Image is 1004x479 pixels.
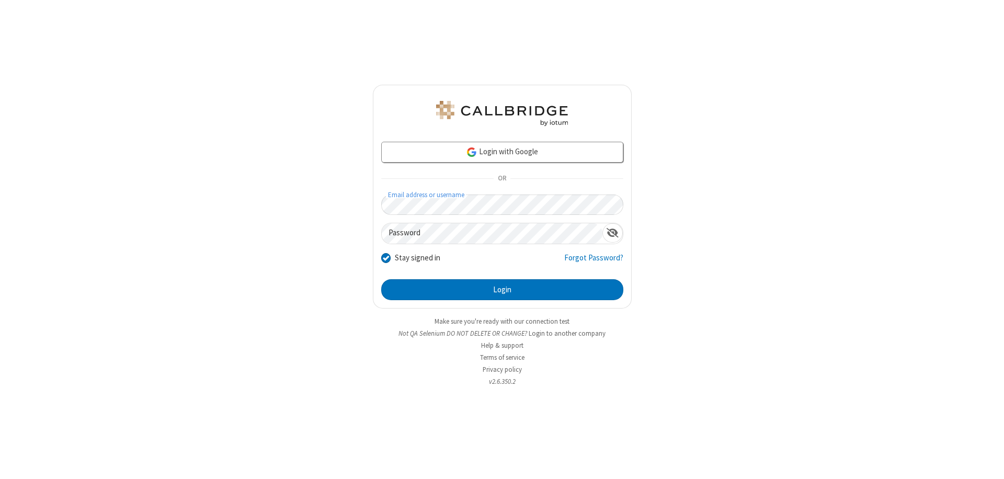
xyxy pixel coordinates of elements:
img: google-icon.png [466,146,477,158]
a: Make sure you're ready with our connection test [435,317,569,326]
li: v2.6.350.2 [373,377,632,386]
a: Help & support [481,341,523,350]
li: Not QA Selenium DO NOT DELETE OR CHANGE? [373,328,632,338]
span: OR [494,172,510,186]
div: Show password [602,223,623,243]
input: Email address or username [381,195,623,215]
label: Stay signed in [395,252,440,264]
input: Password [382,223,602,244]
a: Forgot Password? [564,252,623,272]
a: Terms of service [480,353,524,362]
a: Privacy policy [483,365,522,374]
button: Login [381,279,623,300]
img: QA Selenium DO NOT DELETE OR CHANGE [434,101,570,126]
button: Login to another company [529,328,606,338]
a: Login with Google [381,142,623,163]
